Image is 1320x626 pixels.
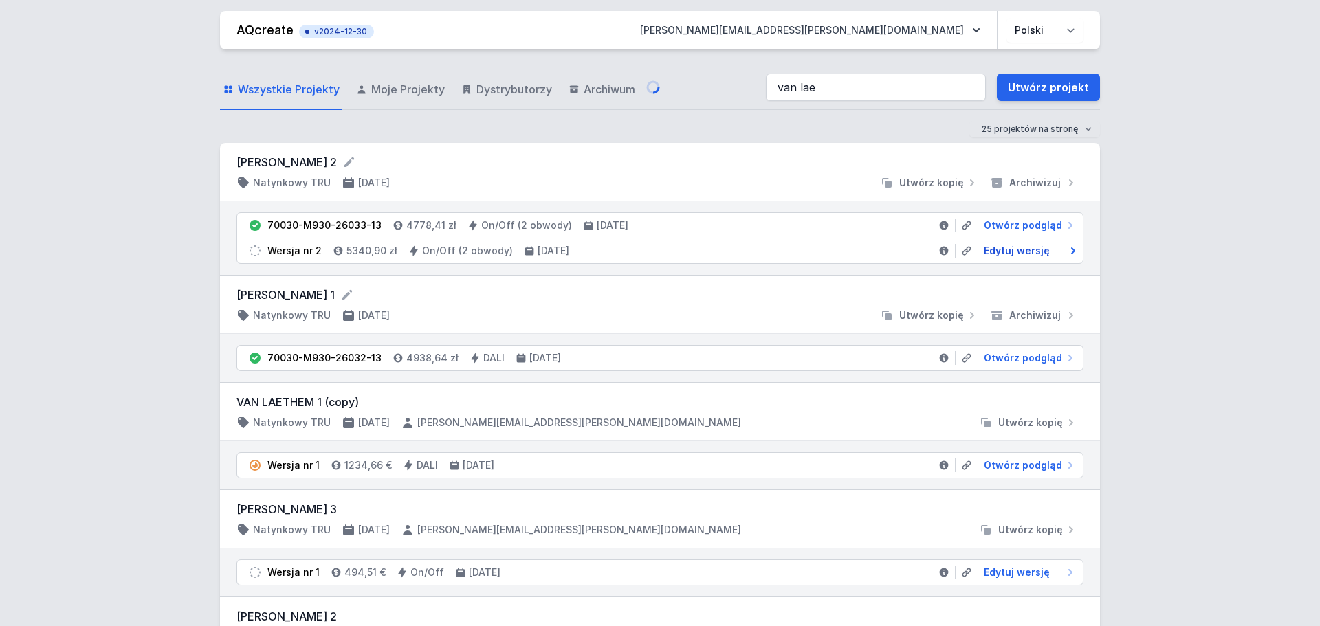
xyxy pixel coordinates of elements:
[566,70,638,110] a: Archiwum
[299,22,374,38] button: v2024-12-30
[973,416,1083,429] button: Utwórz kopię
[371,81,445,98] span: Moje Projekty
[248,458,262,472] img: pending.svg
[253,416,331,429] h4: Natynkowy TRU
[267,458,320,472] div: Wersja nr 1
[459,70,555,110] a: Dystrybutorzy
[417,458,438,472] h4: DALI
[584,81,635,98] span: Archiwum
[353,70,448,110] a: Moje Projekty
[238,81,340,98] span: Wszystkie Projekty
[236,394,1083,410] h3: VAN LAETHEM 1 (copy)
[236,23,294,37] a: AQcreate
[899,309,964,322] span: Utwórz kopię
[344,458,392,472] h4: 1234,66 €
[597,219,628,232] h4: [DATE]
[998,523,1063,537] span: Utwórz kopię
[629,18,991,43] button: [PERSON_NAME][EMAIL_ADDRESS][PERSON_NAME][DOMAIN_NAME]
[984,309,1083,322] button: Archiwizuj
[469,566,500,579] h4: [DATE]
[267,351,382,365] div: 70030-M930-26032-13
[997,74,1100,101] a: Utwórz projekt
[248,244,262,258] img: draft.svg
[267,244,322,258] div: Wersja nr 2
[417,416,741,429] h4: [PERSON_NAME][EMAIL_ADDRESS][PERSON_NAME][DOMAIN_NAME]
[253,309,331,322] h4: Natynkowy TRU
[1009,309,1061,322] span: Archiwizuj
[267,219,382,232] div: 70030-M930-26033-13
[236,154,1083,170] form: [PERSON_NAME] 2
[766,74,986,101] input: Szukaj wśród projektów i wersji...
[899,176,964,190] span: Utwórz kopię
[978,351,1077,365] a: Otwórz podgląd
[476,81,552,98] span: Dystrybutorzy
[220,70,342,110] a: Wszystkie Projekty
[1009,176,1061,190] span: Archiwizuj
[248,566,262,579] img: draft.svg
[358,523,390,537] h4: [DATE]
[306,26,367,37] span: v2024-12-30
[358,309,390,322] h4: [DATE]
[538,244,569,258] h4: [DATE]
[340,288,354,302] button: Edytuj nazwę projektu
[253,176,331,190] h4: Natynkowy TRU
[406,219,456,232] h4: 4778,41 zł
[346,244,397,258] h4: 5340,90 zł
[984,566,1050,579] span: Edytuj wersję
[529,351,561,365] h4: [DATE]
[483,351,505,365] h4: DALI
[978,244,1077,258] a: Edytuj wersję
[236,287,1083,303] form: [PERSON_NAME] 1
[417,523,741,537] h4: [PERSON_NAME][EMAIL_ADDRESS][PERSON_NAME][DOMAIN_NAME]
[984,244,1050,258] span: Edytuj wersję
[874,309,984,322] button: Utwórz kopię
[973,523,1083,537] button: Utwórz kopię
[984,219,1062,232] span: Otwórz podgląd
[1006,18,1083,43] select: Wybierz język
[984,176,1083,190] button: Archiwizuj
[406,351,459,365] h4: 4938,64 zł
[253,523,331,537] h4: Natynkowy TRU
[984,458,1062,472] span: Otwórz podgląd
[267,566,320,579] div: Wersja nr 1
[358,176,390,190] h4: [DATE]
[422,244,513,258] h4: On/Off (2 obwody)
[342,155,356,169] button: Edytuj nazwę projektu
[978,566,1077,579] a: Edytuj wersję
[236,501,1083,517] h3: [PERSON_NAME] 3
[978,458,1077,472] a: Otwórz podgląd
[874,176,984,190] button: Utwórz kopię
[978,219,1077,232] a: Otwórz podgląd
[236,608,1083,625] h3: [PERSON_NAME] 2
[358,416,390,429] h4: [DATE]
[998,416,1063,429] span: Utwórz kopię
[344,566,386,579] h4: 494,51 €
[481,219,572,232] h4: On/Off (2 obwody)
[463,458,494,472] h4: [DATE]
[410,566,444,579] h4: On/Off
[984,351,1062,365] span: Otwórz podgląd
